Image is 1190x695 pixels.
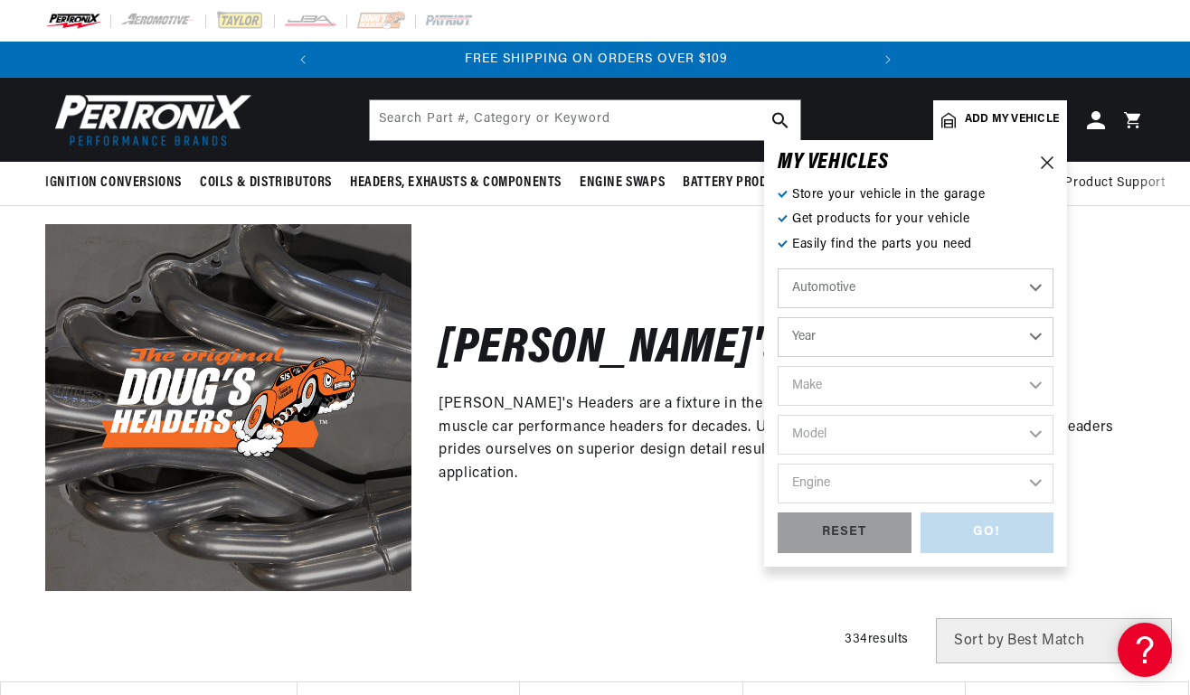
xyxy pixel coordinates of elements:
span: Add my vehicle [965,111,1059,128]
div: Announcement [322,50,871,70]
p: Easily find the parts you need [778,235,1053,255]
span: Product Support [1064,174,1165,193]
div: RESET [778,512,911,553]
span: FREE SHIPPING ON ORDERS OVER $109 [465,52,728,66]
select: Model [778,415,1053,455]
select: Ride Type [778,268,1053,308]
summary: Product Support [1064,162,1174,205]
span: Coils & Distributors [200,174,332,193]
h2: [PERSON_NAME]'s Headers [439,329,970,371]
div: 2 of 2 [322,50,871,70]
span: Battery Products [683,174,797,193]
summary: Coils & Distributors [191,162,341,204]
summary: Battery Products [674,162,806,204]
summary: Headers, Exhausts & Components [341,162,571,204]
summary: Ignition Conversions [45,162,191,204]
select: Sort by [936,618,1172,663]
input: Search Part #, Category or Keyword [370,100,800,140]
a: Add my vehicle [933,100,1067,140]
select: Year [778,317,1053,357]
button: Translation missing: en.sections.announcements.next_announcement [870,42,906,78]
select: Engine [778,464,1053,503]
p: Get products for your vehicle [778,210,1053,230]
span: Engine Swaps [580,174,665,193]
span: 334 results [845,633,909,646]
summary: Engine Swaps [571,162,674,204]
p: Store your vehicle in the garage [778,185,1053,205]
p: [PERSON_NAME]'s Headers are a fixture in the motorsports aftermarket, pioneering quality muscle c... [439,393,1118,485]
span: Headers, Exhausts & Components [350,174,562,193]
select: Make [778,366,1053,406]
button: Translation missing: en.sections.announcements.previous_announcement [285,42,321,78]
span: Sort by [954,634,1004,648]
img: Doug's Headers [45,224,411,590]
img: Pertronix [45,89,253,151]
button: search button [760,100,800,140]
span: Ignition Conversions [45,174,182,193]
h6: MY VEHICLE S [778,154,889,172]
